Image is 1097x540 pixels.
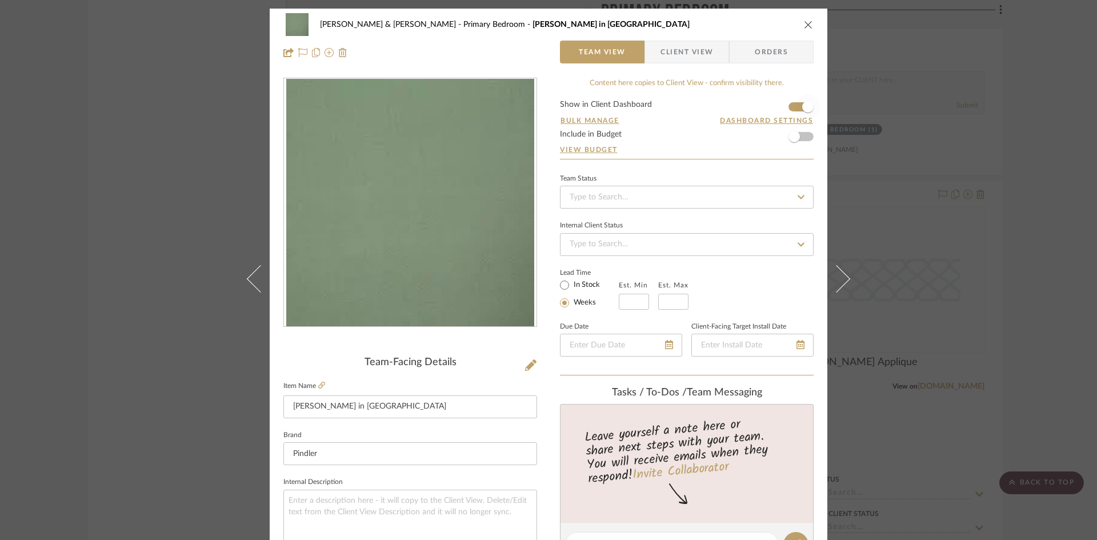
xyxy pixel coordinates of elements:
[619,281,648,289] label: Est. Min
[560,334,682,357] input: Enter Due Date
[283,357,537,369] div: Team-Facing Details
[283,479,343,485] label: Internal Description
[560,186,814,209] input: Type to Search…
[571,280,600,290] label: In Stock
[742,41,800,63] span: Orders
[632,457,730,486] a: Invite Collaborator
[660,41,713,63] span: Client View
[560,278,619,310] mat-radio-group: Select item type
[658,281,688,289] label: Est. Max
[286,79,534,327] img: 94766870-5027-4534-b410-4e84681af2ac_436x436.jpg
[691,334,814,357] input: Enter Install Date
[612,387,687,398] span: Tasks / To-Dos /
[560,145,814,154] a: View Budget
[533,21,690,29] span: [PERSON_NAME] in [GEOGRAPHIC_DATA]
[719,115,814,126] button: Dashboard Settings
[283,395,537,418] input: Enter Item Name
[560,387,814,399] div: team Messaging
[338,48,347,57] img: Remove from project
[283,433,302,438] label: Brand
[560,324,588,330] label: Due Date
[463,21,533,29] span: Primary Bedroom
[803,19,814,30] button: close
[560,78,814,89] div: Content here copies to Client View - confirm visibility there.
[560,115,620,126] button: Bulk Manage
[560,223,623,229] div: Internal Client Status
[560,233,814,256] input: Type to Search…
[283,381,325,391] label: Item Name
[579,41,626,63] span: Team View
[284,79,537,327] div: 0
[571,298,596,308] label: Weeks
[283,442,537,465] input: Enter Brand
[283,13,311,36] img: 94766870-5027-4534-b410-4e84681af2ac_48x40.jpg
[559,412,815,489] div: Leave yourself a note here or share next steps with your team. You will receive emails when they ...
[691,324,786,330] label: Client-Facing Target Install Date
[560,176,596,182] div: Team Status
[320,21,463,29] span: [PERSON_NAME] & [PERSON_NAME]
[560,267,619,278] label: Lead Time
